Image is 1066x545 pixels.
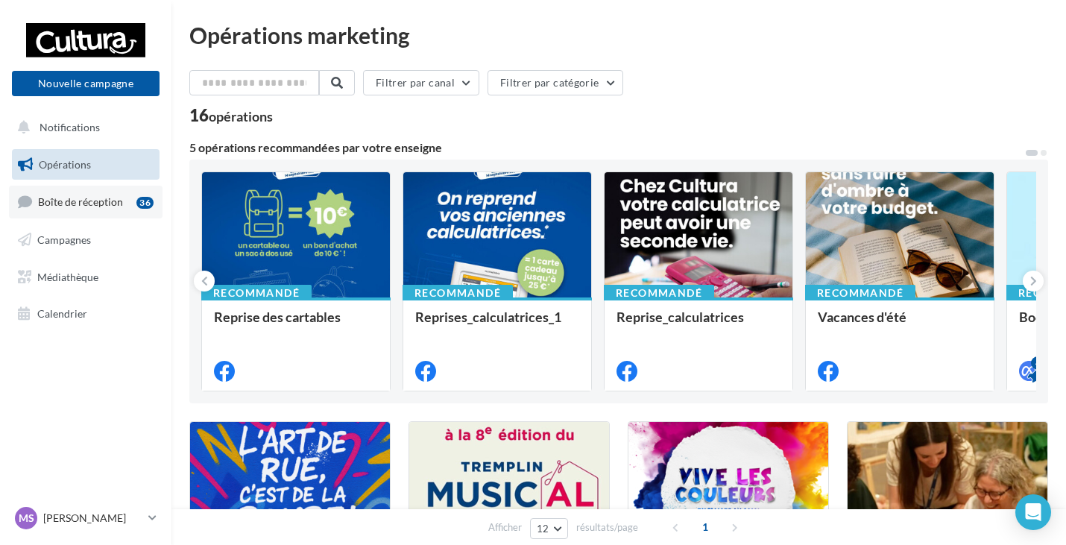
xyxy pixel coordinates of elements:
[9,298,163,330] a: Calendrier
[616,309,780,339] div: Reprise_calculatrices
[201,285,312,301] div: Recommandé
[604,285,714,301] div: Recommandé
[1015,494,1051,530] div: Open Intercom Messenger
[37,233,91,246] span: Campagnes
[214,309,378,339] div: Reprise des cartables
[488,70,623,95] button: Filtrer par catégorie
[9,224,163,256] a: Campagnes
[1031,356,1044,370] div: 4
[488,520,522,535] span: Afficher
[136,197,154,209] div: 36
[9,112,157,143] button: Notifications
[363,70,479,95] button: Filtrer par canal
[693,515,717,539] span: 1
[9,262,163,293] a: Médiathèque
[189,107,273,124] div: 16
[415,309,579,339] div: Reprises_calculatrices_1
[209,110,273,123] div: opérations
[530,518,568,539] button: 12
[189,24,1048,46] div: Opérations marketing
[9,186,163,218] a: Boîte de réception36
[12,504,160,532] a: MS [PERSON_NAME]
[9,149,163,180] a: Opérations
[576,520,638,535] span: résultats/page
[37,307,87,320] span: Calendrier
[537,523,549,535] span: 12
[189,142,1024,154] div: 5 opérations recommandées par votre enseigne
[818,309,982,339] div: Vacances d'été
[40,121,100,133] span: Notifications
[12,71,160,96] button: Nouvelle campagne
[43,511,142,526] p: [PERSON_NAME]
[19,511,34,526] span: MS
[805,285,915,301] div: Recommandé
[38,195,123,208] span: Boîte de réception
[37,270,98,283] span: Médiathèque
[403,285,513,301] div: Recommandé
[39,158,91,171] span: Opérations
